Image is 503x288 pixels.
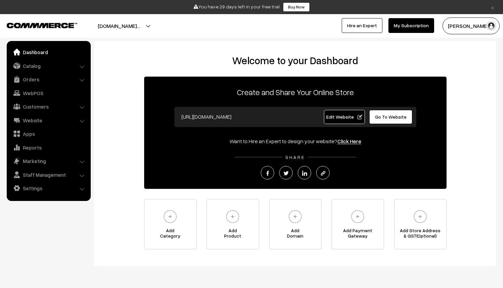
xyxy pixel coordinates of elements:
button: [PERSON_NAME] [443,17,500,34]
a: Marketing [8,155,88,167]
a: Catalog [8,60,88,72]
a: AddProduct [207,199,259,249]
span: SHARE [282,154,308,160]
a: Dashboard [8,46,88,58]
a: Edit Website [324,110,365,124]
p: Create and Share Your Online Store [144,86,447,98]
img: plus.svg [161,207,179,226]
a: Buy Now [283,2,310,12]
a: AddDomain [269,199,322,249]
span: Add Store Address & GST(Optional) [394,228,446,241]
img: plus.svg [348,207,367,226]
span: Add Product [207,228,259,241]
div: Want to Hire an Expert to design your website? [144,137,447,145]
a: Go To Website [369,110,413,124]
div: You have 29 days left in your free trial [2,2,501,12]
a: × [488,3,497,11]
img: COMMMERCE [7,23,77,28]
a: Add Store Address& GST(Optional) [394,199,447,249]
a: Customers [8,100,88,113]
a: Apps [8,128,88,140]
span: Add Domain [269,228,321,241]
img: plus.svg [223,207,242,226]
button: [DOMAIN_NAME]… [74,17,164,34]
span: Add Category [144,228,196,241]
span: Go To Website [375,114,407,120]
h2: Welcome to your Dashboard [101,54,490,67]
img: plus.svg [411,207,429,226]
span: Edit Website [326,114,362,120]
a: Click Here [337,138,361,145]
a: COMMMERCE [7,21,66,29]
img: user [486,21,496,31]
a: Add PaymentGateway [332,199,384,249]
span: Add Payment Gateway [332,228,384,241]
img: plus.svg [286,207,304,226]
a: Orders [8,73,88,85]
a: Staff Management [8,169,88,181]
a: Reports [8,141,88,154]
a: Website [8,114,88,126]
a: Settings [8,182,88,194]
a: WebPOS [8,87,88,99]
a: My Subscription [388,18,434,33]
a: Hire an Expert [342,18,382,33]
a: AddCategory [144,199,197,249]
